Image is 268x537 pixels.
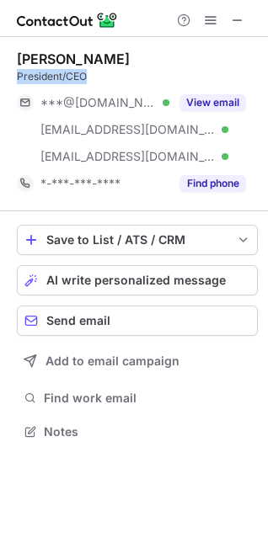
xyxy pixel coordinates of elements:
[180,175,246,192] button: Reveal Button
[17,306,258,336] button: Send email
[44,424,251,439] span: Notes
[46,233,228,247] div: Save to List / ATS / CRM
[46,274,226,287] span: AI write personalized message
[46,314,110,327] span: Send email
[17,346,258,376] button: Add to email campaign
[180,94,246,111] button: Reveal Button
[17,386,258,410] button: Find work email
[17,10,118,30] img: ContactOut v5.3.10
[17,265,258,295] button: AI write personalized message
[17,69,258,84] div: President/CEO
[44,391,251,406] span: Find work email
[40,122,216,137] span: [EMAIL_ADDRESS][DOMAIN_NAME]
[17,225,258,255] button: save-profile-one-click
[46,354,180,368] span: Add to email campaign
[17,51,130,67] div: [PERSON_NAME]
[40,95,157,110] span: ***@[DOMAIN_NAME]
[40,149,216,164] span: [EMAIL_ADDRESS][DOMAIN_NAME]
[17,420,258,444] button: Notes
